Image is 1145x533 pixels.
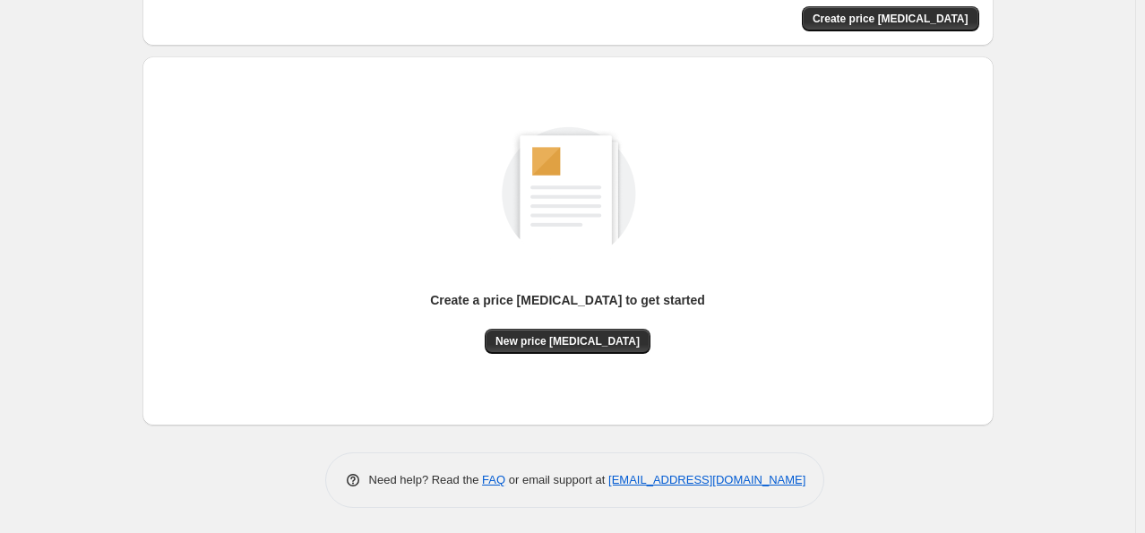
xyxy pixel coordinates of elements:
p: Create a price [MEDICAL_DATA] to get started [430,291,705,309]
span: Create price [MEDICAL_DATA] [813,12,969,26]
button: Create price change job [802,6,979,31]
span: Need help? Read the [369,473,483,486]
span: New price [MEDICAL_DATA] [495,334,640,348]
a: [EMAIL_ADDRESS][DOMAIN_NAME] [608,473,805,486]
button: New price [MEDICAL_DATA] [485,329,650,354]
a: FAQ [482,473,505,486]
span: or email support at [505,473,608,486]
